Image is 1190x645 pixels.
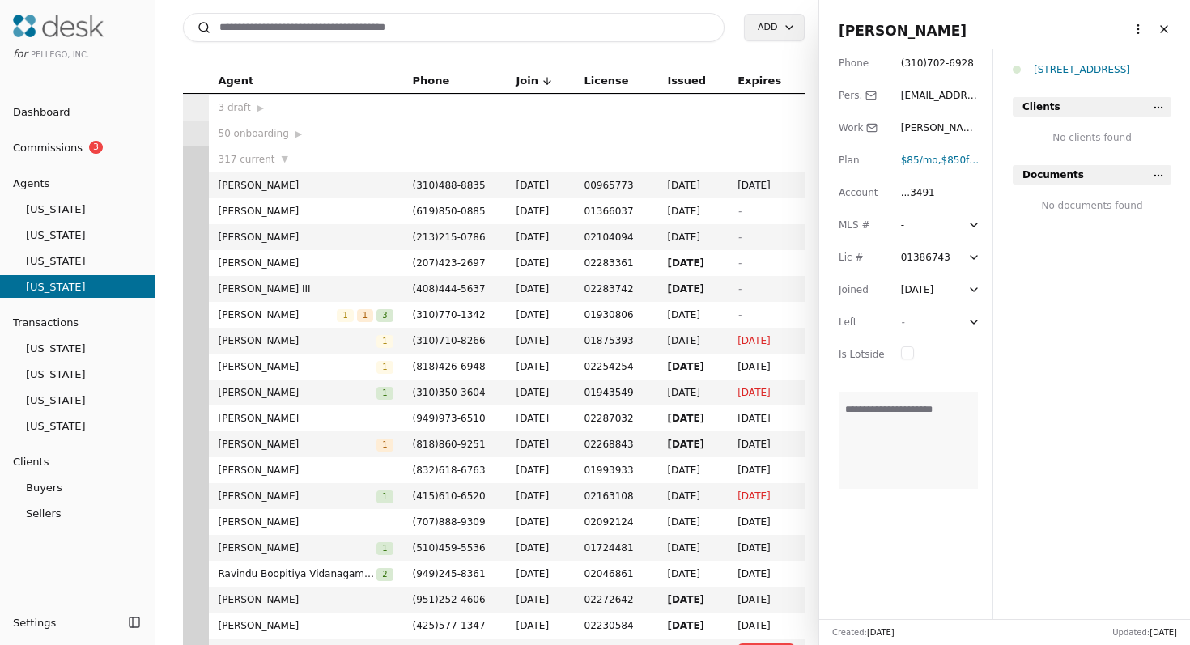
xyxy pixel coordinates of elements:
span: ( 415 ) 610 - 6520 [413,490,486,502]
span: [DATE] [667,177,718,193]
span: ( 408 ) 444 - 5637 [413,283,486,295]
span: [PERSON_NAME] [219,410,393,426]
span: [DATE] [737,566,794,582]
span: [DATE] [516,514,565,530]
span: [DATE] [516,592,565,608]
span: [EMAIL_ADDRESS][DOMAIN_NAME] [901,90,980,134]
button: 1 [337,307,353,323]
span: [DATE] [667,359,718,375]
span: - [737,257,741,269]
span: - [737,309,741,320]
span: ( 707 ) 888 - 9309 [413,516,486,528]
button: Add [744,14,804,41]
span: [DATE] [737,384,794,401]
button: 3 [376,307,393,323]
span: - [901,316,904,328]
span: [DATE] [516,281,565,297]
span: [PERSON_NAME] [839,23,967,39]
img: Desk [13,15,104,37]
div: [DATE] [901,282,934,298]
span: ( 213 ) 215 - 0786 [413,231,486,243]
span: [PERSON_NAME] [219,307,338,323]
span: [DATE] [737,488,794,504]
span: ( 818 ) 426 - 6948 [413,361,486,372]
span: $850 fee [941,155,982,166]
span: 02104094 [584,229,648,245]
span: 01366037 [584,203,648,219]
span: 1 [357,309,373,322]
div: No documents found [1013,197,1171,214]
span: Pellego, Inc. [31,50,89,59]
span: ( 818 ) 860 - 9251 [413,439,486,450]
span: 02283742 [584,281,648,297]
button: 1 [357,307,373,323]
span: - [737,283,741,295]
button: 1 [376,333,393,349]
span: [DATE] [516,307,565,323]
span: ( 949 ) 245 - 8361 [413,568,486,579]
span: [DATE] [737,177,794,193]
span: [DATE] [516,462,565,478]
span: [DATE] [516,436,565,452]
span: [DATE] [667,592,718,608]
span: for [13,48,28,60]
span: 01875393 [584,333,648,349]
span: ( 425 ) 577 - 1347 [413,620,486,631]
div: [STREET_ADDRESS] [1034,62,1171,78]
div: Account [839,185,885,201]
span: [DATE] [737,540,794,556]
span: [PERSON_NAME] [219,203,393,219]
span: ( 832 ) 618 - 6763 [413,465,486,476]
div: Created: [832,626,895,639]
span: 02163108 [584,488,648,504]
span: [DATE] [737,436,794,452]
span: [PERSON_NAME] [219,462,393,478]
span: 01724481 [584,540,648,556]
span: [DATE] [737,592,794,608]
span: 1 [376,439,393,452]
span: [PERSON_NAME] [219,592,393,608]
div: Is Lotside [839,346,885,363]
button: 1 [376,436,393,452]
span: Phone [413,72,450,90]
div: - [901,217,964,233]
span: ( 951 ) 252 - 4606 [413,594,486,605]
span: 02283361 [584,255,648,271]
span: ( 949 ) 973 - 6510 [413,413,486,424]
span: 02254254 [584,359,648,375]
button: 1 [376,488,393,504]
span: ▼ [282,152,288,167]
span: [PERSON_NAME] [219,229,393,245]
div: Pers. [839,87,885,104]
span: [PERSON_NAME] [219,333,377,349]
span: [DATE] [667,514,718,530]
span: [DATE] [667,410,718,426]
span: [DATE] [737,359,794,375]
span: [PERSON_NAME][EMAIL_ADDRESS][DOMAIN_NAME] [901,122,980,182]
span: [DATE] [516,488,565,504]
span: [DATE] [667,540,718,556]
span: License [584,72,629,90]
span: [PERSON_NAME] [219,488,377,504]
span: ( 310 ) 350 - 3604 [413,387,486,398]
span: [DATE] [516,359,565,375]
span: 1 [337,309,353,322]
div: Joined [839,282,885,298]
div: Phone [839,55,885,71]
span: 3 [89,141,103,154]
span: [PERSON_NAME] [219,514,393,530]
div: No clients found [1013,129,1171,146]
span: [DATE] [667,203,718,219]
span: [PERSON_NAME] [219,436,377,452]
span: 00965773 [584,177,648,193]
span: ( 310 ) 488 - 8835 [413,180,486,191]
span: 2 [376,568,393,581]
span: ( 510 ) 459 - 5536 [413,542,486,554]
span: Expires [737,72,781,90]
div: 3 draft [219,100,393,116]
span: [PERSON_NAME] [219,384,377,401]
span: [PERSON_NAME] III [219,281,393,297]
span: 02046861 [584,566,648,582]
div: 01386743 [901,249,964,265]
span: [DATE] [516,255,565,271]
